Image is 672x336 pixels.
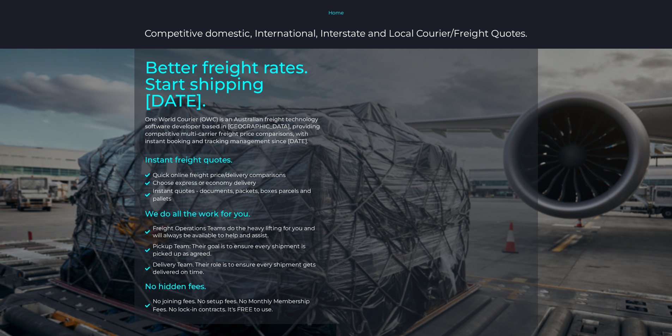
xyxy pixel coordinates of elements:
[145,116,326,145] p: One World Courier (OWC) is an Australian freight technology software developer based in [GEOGRAPH...
[151,243,326,258] span: Pickup Team: Their goal is to ensure every shipment is picked up as agreed.
[151,179,256,187] span: Choose express or economy delivery
[145,156,326,164] h2: Instant freight quotes.
[151,225,326,240] span: Freight Operations Teams do the heavy lifting for you and will always be available to help and as...
[151,298,326,313] span: No joining fees. No setup fees. No Monthly Membership Fees. No lock-in contracts. It's FREE to use.
[151,261,326,276] span: Delivery Team. Their role is to ensure every shipment gets delivered on time.
[151,171,286,179] span: Quick online freight price/delivery comparisons
[145,59,326,109] p: Better freight rates. Start shipping [DATE].
[145,283,326,291] h2: No hidden fees.
[101,27,571,39] h3: Competitive domestic, International, Interstate and Local Courier/Freight Quotes.
[328,10,344,16] a: Home
[151,187,326,203] span: Instant quotes - documents, packets, boxes parcels and pallets
[145,210,326,218] h2: We do all the work for you.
